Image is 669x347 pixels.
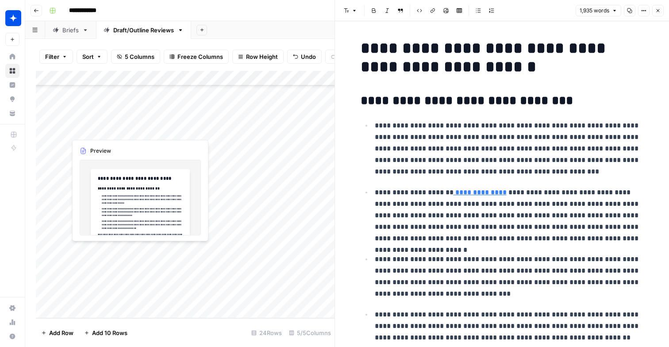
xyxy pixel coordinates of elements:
div: 24 Rows [248,326,285,340]
button: Undo [287,50,322,64]
span: Filter [45,52,59,61]
a: Home [5,50,19,64]
a: Draft/Outline Reviews [96,21,191,39]
button: Add Row [36,326,79,340]
span: Row Height [246,52,278,61]
span: Add Row [49,328,73,337]
span: Undo [301,52,316,61]
button: Add 10 Rows [79,326,133,340]
a: Briefs [45,21,96,39]
img: Wiz Logo [5,10,21,26]
span: Add 10 Rows [92,328,127,337]
button: Freeze Columns [164,50,229,64]
a: Settings [5,301,19,315]
span: Freeze Columns [177,52,223,61]
a: Your Data [5,106,19,120]
button: Workspace: Wiz [5,7,19,29]
span: 1,935 words [580,7,609,15]
button: Filter [39,50,73,64]
button: 1,935 words [576,5,621,16]
div: Briefs [62,26,79,35]
button: Help + Support [5,329,19,343]
a: Usage [5,315,19,329]
span: 5 Columns [125,52,154,61]
a: Opportunities [5,92,19,106]
div: 5/5 Columns [285,326,334,340]
div: Draft/Outline Reviews [113,26,174,35]
a: Insights [5,78,19,92]
button: 5 Columns [111,50,160,64]
span: Sort [82,52,94,61]
button: Sort [77,50,108,64]
button: Row Height [232,50,284,64]
a: Browse [5,64,19,78]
